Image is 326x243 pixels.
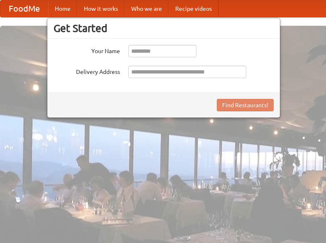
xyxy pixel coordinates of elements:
[217,99,274,111] button: Find Restaurants!
[54,45,120,55] label: Your Name
[125,0,169,17] a: Who we are
[169,0,218,17] a: Recipe videos
[0,0,48,17] a: FoodMe
[54,66,120,76] label: Delivery Address
[54,22,274,34] h3: Get Started
[77,0,125,17] a: How it works
[48,0,77,17] a: Home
